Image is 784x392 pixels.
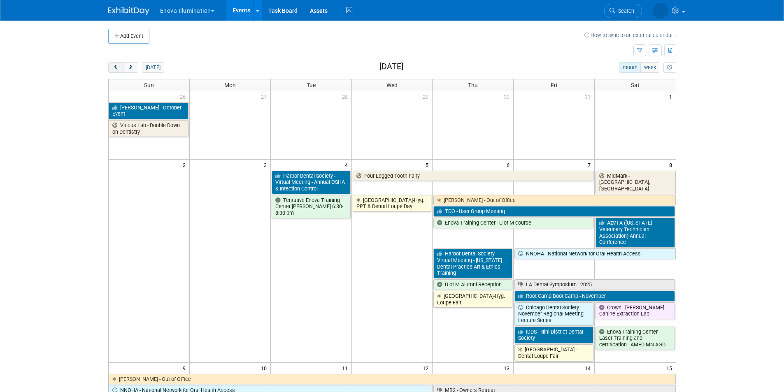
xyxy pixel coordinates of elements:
a: Crown - [PERSON_NAME] - Canine Extraction Lab [596,302,675,319]
a: Search [576,4,614,18]
span: 15 [665,363,676,373]
a: Root Camp Boot Camp - November [514,291,675,302]
a: TDO - User Group Meeting [433,206,675,217]
a: Chicago Dental Society - November Regional Meeting Lecture Series [514,302,593,326]
span: Thu [468,82,478,88]
span: Sun [144,82,154,88]
span: Mon [224,82,236,88]
span: 27 [260,91,270,102]
a: [GEOGRAPHIC_DATA]-Hyg. PPT & Dental Loupe Day [353,195,432,212]
span: Tue [307,82,316,88]
span: 26 [179,91,189,102]
a: Enova Training Center Laser Training and certification - AMED MN AGD [596,327,675,350]
a: Viticus Lab - Double Down on Dentistry [109,120,188,137]
h2: [DATE] [379,62,403,71]
a: LA Dental Symposium - 2025 [514,279,675,290]
i: Personalize Calendar [667,65,672,70]
a: Tentative Enova Training Center [PERSON_NAME] 6:30-8:30 pm [272,195,351,218]
a: IDDS - Illini District Dental Society [514,327,593,343]
span: 6 [506,160,513,170]
a: How to sync to an external calendar... [584,32,676,38]
span: Wed [386,82,398,88]
a: Enova Training Center - U of M course [433,218,593,228]
span: Sat [631,82,640,88]
a: AzVTA ([US_STATE] Veterinary Technician Association) Annual Conference [596,218,675,248]
span: 11 [341,363,351,373]
a: U of M Alumni Reception [433,279,512,290]
a: Four Legged Tooth Fairy [353,171,594,181]
span: 1 [668,91,676,102]
span: 13 [503,363,513,373]
button: Add Event [108,29,149,44]
span: Fri [551,82,557,88]
button: myCustomButton [663,62,676,73]
span: 4 [344,160,351,170]
img: Sarah Swinick [625,5,668,14]
button: [DATE] [142,62,164,73]
a: [PERSON_NAME] - Out of Office [433,195,675,206]
button: prev [108,62,123,73]
a: NNOHA - National Network for Oral Health Access [514,248,675,259]
button: next [123,62,138,73]
span: Search [587,8,606,14]
a: MidMark - [GEOGRAPHIC_DATA], [GEOGRAPHIC_DATA] [596,171,675,194]
a: [PERSON_NAME] - October Event [109,102,188,119]
button: month [619,62,641,73]
a: [PERSON_NAME] - Out of Office [109,374,676,385]
span: 14 [584,363,594,373]
a: Harbor Dental Society - Virtual Meeting - Annual OSHA & Infection Control [272,171,351,194]
span: 8 [668,160,676,170]
span: 28 [341,91,351,102]
a: [GEOGRAPHIC_DATA] - Dental Loupe Fair [514,344,593,361]
a: [GEOGRAPHIC_DATA]-Hyg. Loupe Fair [433,291,512,308]
span: 31 [584,91,594,102]
button: week [640,62,659,73]
span: 10 [260,363,270,373]
span: 7 [587,160,594,170]
span: 29 [422,91,432,102]
span: 9 [182,363,189,373]
span: 30 [503,91,513,102]
a: Harbor Dental Society - Virtual Meeting - [US_STATE] Dental Practice Art & Ethics Training [433,248,512,278]
img: ExhibitDay [108,7,149,15]
span: 2 [182,160,189,170]
span: 5 [425,160,432,170]
span: 12 [422,363,432,373]
span: 3 [263,160,270,170]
